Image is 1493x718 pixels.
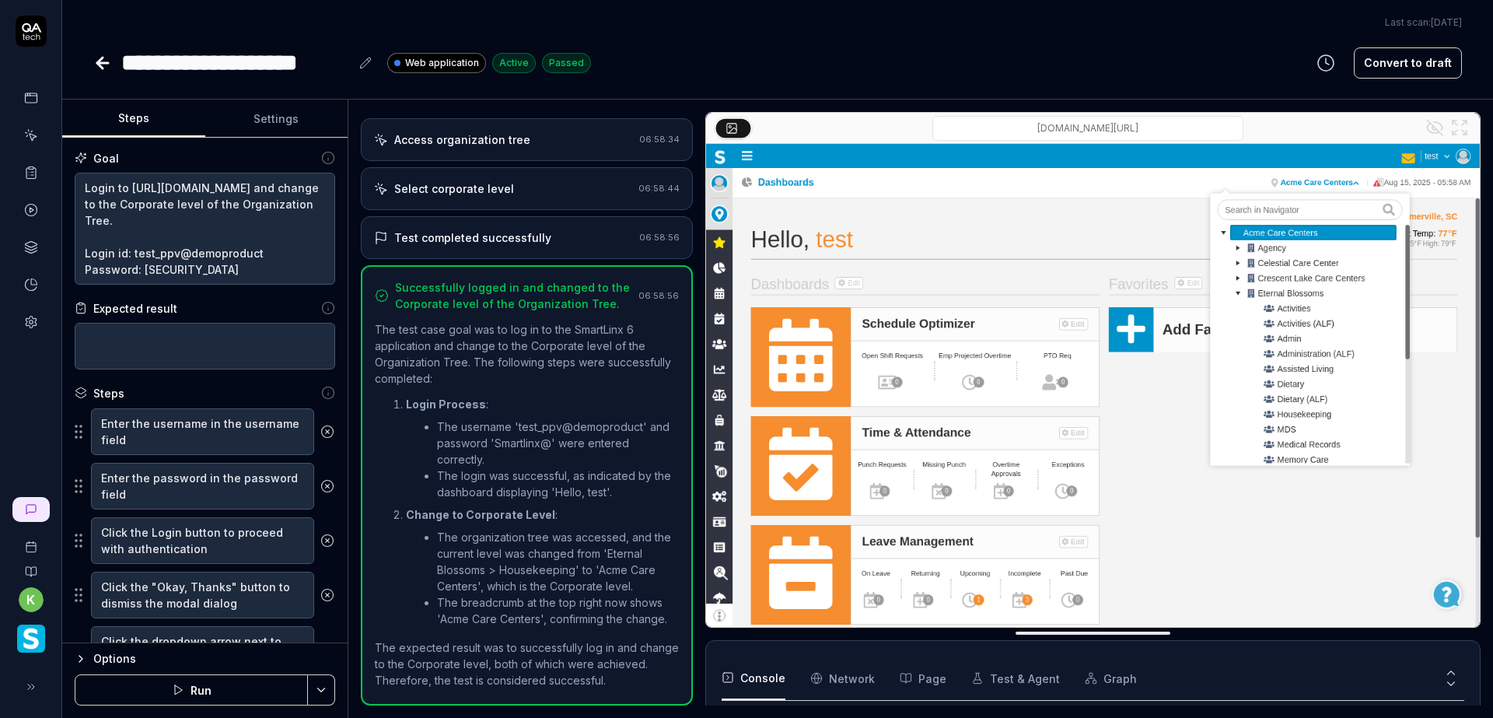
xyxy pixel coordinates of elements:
[6,528,55,553] a: Book a call with us
[394,229,551,246] div: Test completed successfully
[1422,115,1447,140] button: Show all interative elements
[810,657,875,700] button: Network
[639,232,680,243] time: 06:58:56
[638,290,679,301] time: 06:58:56
[375,321,679,387] p: The test case goal was to log in to the SmartLinx 6 application and change to the Corporate level...
[1307,47,1344,79] button: View version history
[394,180,514,197] div: Select corporate level
[638,183,680,194] time: 06:58:44
[437,468,679,500] li: The login was successful, as indicated by the dashboard displaying 'Hello, test'.
[75,674,308,706] button: Run
[971,657,1060,700] button: Test & Agent
[706,144,1480,628] img: Screenshot
[314,580,341,611] button: Remove step
[75,650,335,668] button: Options
[639,134,680,145] time: 06:58:34
[394,131,530,148] div: Access organization tree
[437,419,679,468] li: The username 'test_ppv@demoproduct' and password 'Smartlinx@' were entered correctly.
[75,625,335,690] div: Suggestions
[900,657,946,700] button: Page
[1085,657,1137,700] button: Graph
[405,56,479,70] span: Web application
[62,100,205,138] button: Steps
[6,553,55,578] a: Documentation
[6,612,55,656] button: Smartlinx Logo
[542,53,591,73] div: Passed
[75,408,335,456] div: Suggestions
[93,385,124,401] div: Steps
[1385,16,1462,30] button: Last scan:[DATE]
[722,657,785,700] button: Console
[75,571,335,619] div: Suggestions
[406,398,486,411] strong: Login Process
[387,52,486,73] a: Web application
[314,525,341,556] button: Remove step
[93,300,177,317] div: Expected result
[19,587,44,612] button: k
[93,650,335,668] div: Options
[406,506,679,523] p: :
[492,53,536,73] div: Active
[314,416,341,447] button: Remove step
[437,529,679,594] li: The organization tree was accessed, and the current level was changed from 'Eternal Blossoms > Ho...
[1447,115,1472,140] button: Open in full screen
[75,517,335,565] div: Suggestions
[1354,47,1462,79] button: Convert to draft
[17,625,45,653] img: Smartlinx Logo
[395,279,632,312] div: Successfully logged in and changed to the Corporate level of the Organization Tree.
[314,471,341,502] button: Remove step
[406,396,679,412] p: :
[437,594,679,627] li: The breadcrumb at the top right now shows 'Acme Care Centers', confirming the change.
[12,497,50,522] a: New conversation
[1385,16,1462,30] span: Last scan:
[375,639,679,688] p: The expected result was to successfully log in and change to the Corporate level, both of which w...
[314,642,341,673] button: Remove step
[1431,16,1462,28] time: [DATE]
[205,100,348,138] button: Settings
[93,150,119,166] div: Goal
[75,462,335,510] div: Suggestions
[406,508,555,521] strong: Change to Corporate Level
